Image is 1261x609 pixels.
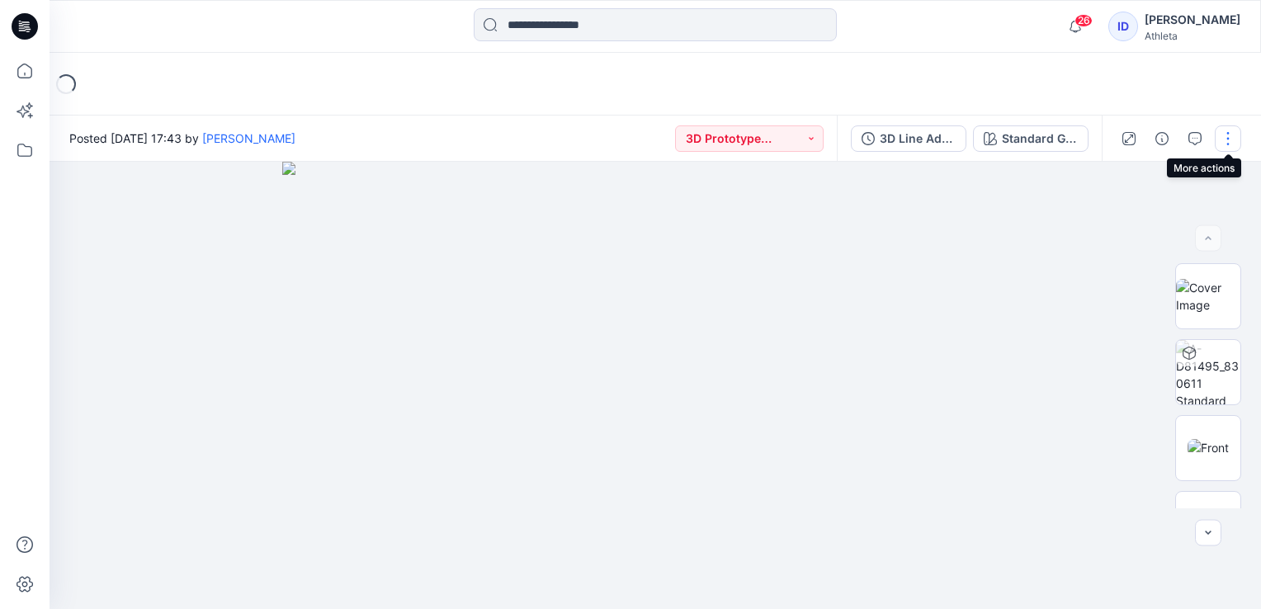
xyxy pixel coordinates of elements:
img: eyJhbGciOiJIUzI1NiIsImtpZCI6IjAiLCJzbHQiOiJzZXMiLCJ0eXAiOiJKV1QifQ.eyJkYXRhIjp7InR5cGUiOiJzdG9yYW... [282,162,1028,609]
div: ID [1108,12,1138,41]
button: Details [1149,125,1175,152]
div: 3D Line Adoption (Vendor) [880,130,956,148]
div: [PERSON_NAME] [1145,10,1240,30]
button: Standard Grey Scale [973,125,1089,152]
span: 26 [1074,14,1093,27]
img: Cover Image [1176,279,1240,314]
a: [PERSON_NAME] [202,131,295,145]
img: Front [1188,439,1229,456]
img: A-D81495_830611 Standard Grey Scale [1176,340,1240,404]
div: Standard Grey Scale [1002,130,1078,148]
span: Posted [DATE] 17:43 by [69,130,295,147]
button: 3D Line Adoption (Vendor) [851,125,966,152]
div: Athleta [1145,30,1240,42]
